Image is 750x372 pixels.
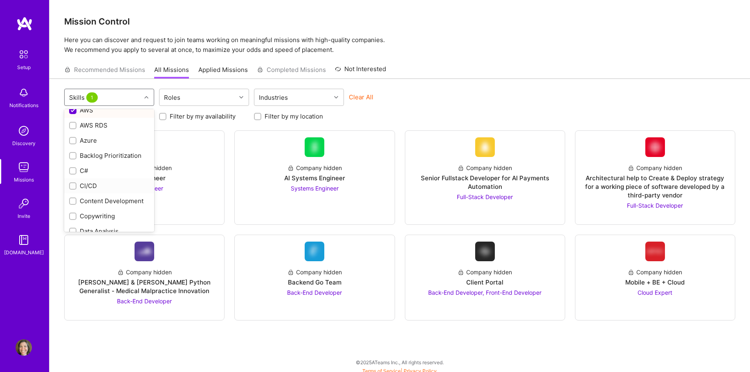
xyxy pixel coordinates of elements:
[475,242,495,261] img: Company Logo
[241,242,388,314] a: Company LogoCompany hiddenBackend Go TeamBack-End Developer
[638,289,672,296] span: Cloud Expert
[69,151,149,160] div: Backlog Prioritization
[16,232,32,248] img: guide book
[69,212,149,220] div: Copywriting
[645,137,665,157] img: Company Logo
[154,65,189,79] a: All Missions
[135,242,154,261] img: Company Logo
[349,93,373,101] button: Clear All
[628,164,682,172] div: Company hidden
[86,92,98,103] span: 1
[287,164,342,172] div: Company hidden
[144,95,148,99] i: icon Chevron
[198,65,248,79] a: Applied Missions
[67,92,101,103] div: Skills
[16,123,32,139] img: discovery
[117,268,172,276] div: Company hidden
[627,202,683,209] span: Full-Stack Developer
[582,242,728,314] a: Company LogoCompany hiddenMobile + BE + CloudCloud Expert
[16,195,32,212] img: Invite
[64,16,735,27] h3: Mission Control
[412,174,558,191] div: Senior Fullstack Developer for AI Payments Automation
[265,112,323,121] label: Filter by my location
[4,248,44,257] div: [DOMAIN_NAME]
[16,339,32,356] img: User Avatar
[284,174,345,182] div: AI Systems Engineer
[162,92,182,103] div: Roles
[412,242,558,314] a: Company LogoCompany hiddenClient PortalBack-End Developer, Front-End Developer
[458,268,512,276] div: Company hidden
[18,212,30,220] div: Invite
[582,137,728,218] a: Company LogoCompany hiddenArchitectural help to Create & Deploy strategy for a working piece of s...
[16,85,32,101] img: bell
[287,268,342,276] div: Company hidden
[287,289,342,296] span: Back-End Developer
[16,16,33,31] img: logo
[305,137,324,157] img: Company Logo
[170,112,236,121] label: Filter by my availability
[69,106,149,114] div: AWS
[71,242,218,314] a: Company LogoCompany hidden[PERSON_NAME] & [PERSON_NAME] Python Generalist - Medical Malpractice I...
[458,164,512,172] div: Company hidden
[15,46,32,63] img: setup
[475,137,495,157] img: Company Logo
[17,63,31,72] div: Setup
[335,64,386,79] a: Not Interested
[257,92,290,103] div: Industries
[334,95,338,99] i: icon Chevron
[582,174,728,199] div: Architectural help to Create & Deploy strategy for a working piece of software developed by a thi...
[466,278,503,287] div: Client Portal
[305,242,324,261] img: Company Logo
[117,298,172,305] span: Back-End Developer
[69,182,149,190] div: CI/CD
[625,278,685,287] div: Mobile + BE + Cloud
[64,35,735,55] p: Here you can discover and request to join teams working on meaningful missions with high-quality ...
[14,175,34,184] div: Missions
[457,193,513,200] span: Full-Stack Developer
[239,95,243,99] i: icon Chevron
[645,242,665,261] img: Company Logo
[412,137,558,218] a: Company LogoCompany hiddenSenior Fullstack Developer for AI Payments AutomationFull-Stack Developer
[12,139,36,148] div: Discovery
[69,166,149,175] div: C#
[241,137,388,218] a: Company LogoCompany hiddenAI Systems EngineerSystems Engineer
[13,339,34,356] a: User Avatar
[9,101,38,110] div: Notifications
[71,278,218,295] div: [PERSON_NAME] & [PERSON_NAME] Python Generalist - Medical Malpractice Innovation
[69,136,149,145] div: Azure
[288,278,341,287] div: Backend Go Team
[16,159,32,175] img: teamwork
[69,121,149,130] div: AWS RDS
[428,289,541,296] span: Back-End Developer, Front-End Developer
[69,197,149,205] div: Content Development
[69,227,149,235] div: Data Analysis
[628,268,682,276] div: Company hidden
[291,185,339,192] span: Systems Engineer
